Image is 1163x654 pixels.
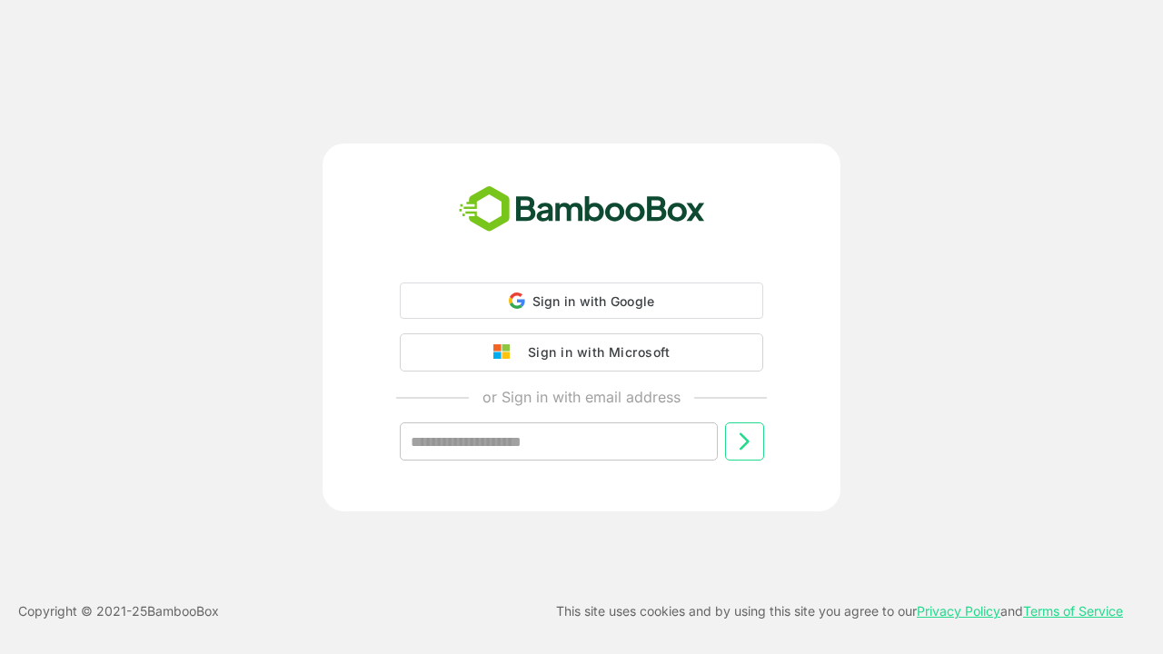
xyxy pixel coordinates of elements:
a: Privacy Policy [917,603,1000,619]
a: Terms of Service [1023,603,1123,619]
img: bamboobox [449,180,715,240]
img: google [493,344,519,361]
div: Sign in with Google [400,282,763,319]
div: Sign in with Microsoft [519,341,670,364]
p: This site uses cookies and by using this site you agree to our and [556,600,1123,622]
span: Sign in with Google [532,293,655,309]
p: Copyright © 2021- 25 BambooBox [18,600,219,622]
p: or Sign in with email address [482,386,681,408]
button: Sign in with Microsoft [400,333,763,372]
